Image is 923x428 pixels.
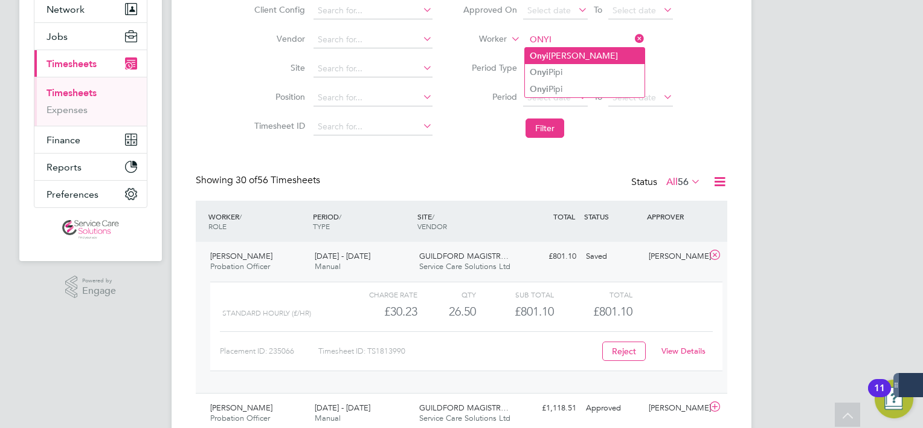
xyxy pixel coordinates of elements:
[47,134,80,146] span: Finance
[463,62,517,73] label: Period Type
[34,154,147,180] button: Reports
[196,174,323,187] div: Showing
[525,64,645,80] li: Pipi
[47,58,97,70] span: Timesheets
[47,31,68,42] span: Jobs
[314,60,433,77] input: Search for...
[47,189,98,200] span: Preferences
[34,50,147,77] button: Timesheets
[644,247,707,267] div: [PERSON_NAME]
[525,48,645,64] li: [PERSON_NAME]
[530,84,548,94] b: Onyi
[210,251,272,261] span: [PERSON_NAME]
[613,92,656,103] span: Select date
[554,287,632,302] div: Total
[593,304,632,319] span: £801.10
[251,120,305,131] label: Timesheet ID
[236,174,320,186] span: 56 Timesheets
[65,276,117,299] a: Powered byEngage
[644,206,707,227] div: APPROVER
[417,302,476,322] div: 26.50
[315,403,370,413] span: [DATE] - [DATE]
[417,221,447,231] span: VENDOR
[205,206,310,237] div: WORKER
[313,221,330,231] span: TYPE
[34,77,147,126] div: Timesheets
[314,2,433,19] input: Search for...
[251,33,305,44] label: Vendor
[34,220,147,239] a: Go to home page
[419,251,509,261] span: GUILDFORD MAGISTR…
[581,247,644,267] div: Saved
[34,181,147,207] button: Preferences
[527,92,571,103] span: Select date
[34,23,147,50] button: Jobs
[613,5,656,16] span: Select date
[414,206,519,237] div: SITE
[530,51,548,61] b: Onyi
[251,4,305,15] label: Client Config
[82,286,116,296] span: Engage
[631,174,703,191] div: Status
[581,206,644,227] div: STATUS
[339,212,341,221] span: /
[432,212,434,221] span: /
[419,413,510,423] span: Service Care Solutions Ltd
[419,261,510,271] span: Service Care Solutions Ltd
[527,5,571,16] span: Select date
[222,309,311,317] span: Standard Hourly (£/HR)
[581,398,644,418] div: Approved
[239,212,242,221] span: /
[678,176,689,188] span: 56
[339,287,417,302] div: Charge rate
[47,104,88,115] a: Expenses
[34,126,147,153] button: Finance
[875,380,913,418] button: Open Resource Center, 11 new notifications
[210,403,272,413] span: [PERSON_NAME]
[210,261,270,271] span: Probation Officer
[518,398,581,418] div: £1,118.51
[251,91,305,102] label: Position
[417,287,476,302] div: QTY
[463,4,517,15] label: Approved On
[452,33,507,45] label: Worker
[419,403,509,413] span: GUILDFORD MAGISTR…
[530,67,548,77] b: Onyi
[476,287,554,302] div: Sub Total
[315,261,341,271] span: Manual
[553,212,575,221] span: TOTAL
[525,81,645,97] li: Pipi
[47,161,82,173] span: Reports
[518,247,581,267] div: £801.10
[315,251,370,261] span: [DATE] - [DATE]
[339,302,417,322] div: £30.23
[666,176,701,188] label: All
[251,62,305,73] label: Site
[314,89,433,106] input: Search for...
[318,342,594,361] div: Timesheet ID: TS1813990
[236,174,257,186] span: 30 of
[314,118,433,135] input: Search for...
[602,342,646,361] button: Reject
[208,221,227,231] span: ROLE
[62,220,119,239] img: servicecare-logo-retina.png
[476,302,554,322] div: £801.10
[526,31,645,48] input: Search for...
[874,388,885,404] div: 11
[310,206,414,237] div: PERIOD
[47,87,97,99] a: Timesheets
[82,276,116,286] span: Powered by
[210,413,270,423] span: Probation Officer
[644,398,707,418] div: [PERSON_NAME]
[220,342,318,361] div: Placement ID: 235066
[526,118,564,138] button: Filter
[47,4,85,15] span: Network
[590,2,606,18] span: To
[314,31,433,48] input: Search for...
[463,91,517,102] label: Period
[661,346,706,356] a: View Details
[315,413,341,423] span: Manual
